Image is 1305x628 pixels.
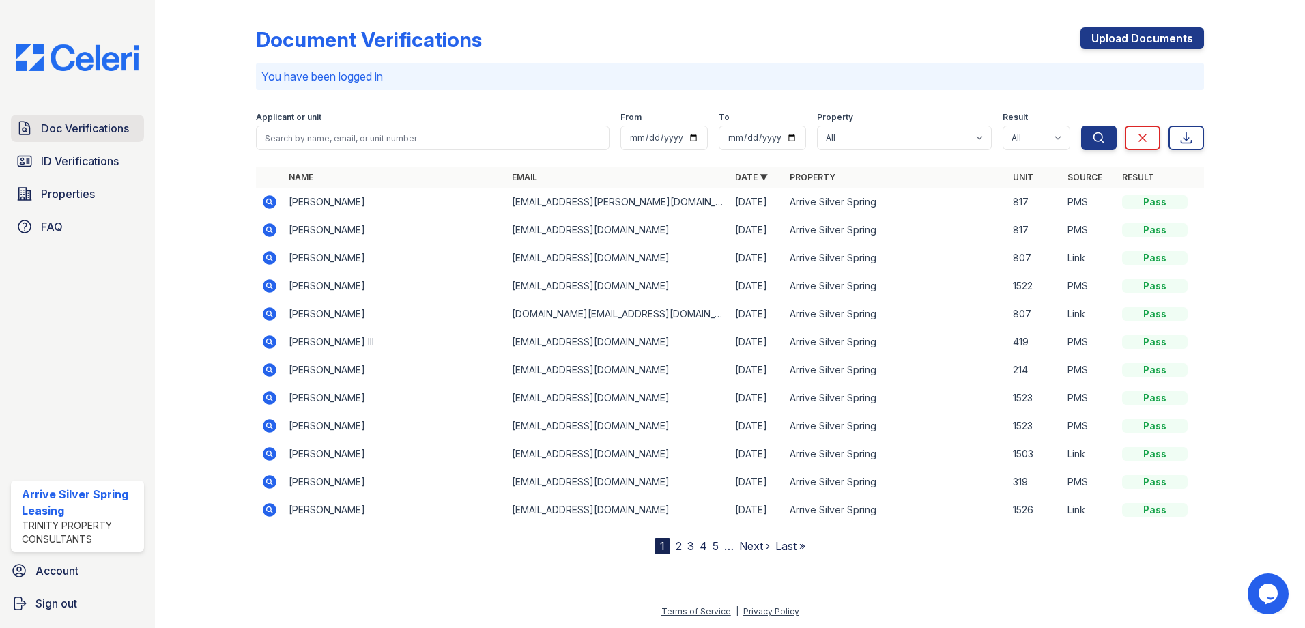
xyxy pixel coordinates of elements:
iframe: chat widget [1248,573,1291,614]
td: 807 [1007,244,1062,272]
td: 807 [1007,300,1062,328]
p: You have been logged in [261,68,1199,85]
input: Search by name, email, or unit number [256,126,610,150]
td: [EMAIL_ADDRESS][PERSON_NAME][DOMAIN_NAME] [506,188,730,216]
div: Pass [1122,391,1188,405]
td: PMS [1062,188,1117,216]
span: Sign out [35,595,77,612]
td: [PERSON_NAME] [283,384,506,412]
div: Pass [1122,363,1188,377]
td: [PERSON_NAME] [283,300,506,328]
td: Arrive Silver Spring [784,356,1007,384]
a: 2 [676,539,682,553]
a: FAQ [11,213,144,240]
td: PMS [1062,272,1117,300]
td: Link [1062,440,1117,468]
img: CE_Logo_Blue-a8612792a0a2168367f1c8372b55b34899dd931a85d93a1a3d3e32e68fde9ad4.png [5,44,149,71]
a: Doc Verifications [11,115,144,142]
div: Pass [1122,223,1188,237]
label: Result [1003,112,1028,123]
td: [EMAIL_ADDRESS][DOMAIN_NAME] [506,328,730,356]
span: Account [35,562,78,579]
td: Arrive Silver Spring [784,216,1007,244]
a: Upload Documents [1080,27,1204,49]
td: PMS [1062,412,1117,440]
label: From [620,112,642,123]
span: Properties [41,186,95,202]
span: … [724,538,734,554]
a: Properties [11,180,144,208]
label: Applicant or unit [256,112,321,123]
div: Pass [1122,475,1188,489]
td: Link [1062,300,1117,328]
td: Arrive Silver Spring [784,496,1007,524]
td: Arrive Silver Spring [784,412,1007,440]
td: Arrive Silver Spring [784,244,1007,272]
td: [PERSON_NAME] [283,412,506,440]
a: ID Verifications [11,147,144,175]
td: 319 [1007,468,1062,496]
td: 1503 [1007,440,1062,468]
td: [DATE] [730,188,784,216]
td: [PERSON_NAME] [283,272,506,300]
span: Doc Verifications [41,120,129,137]
td: Arrive Silver Spring [784,188,1007,216]
td: [DATE] [730,384,784,412]
td: PMS [1062,384,1117,412]
td: [DATE] [730,496,784,524]
td: [EMAIL_ADDRESS][DOMAIN_NAME] [506,356,730,384]
td: [EMAIL_ADDRESS][DOMAIN_NAME] [506,412,730,440]
button: Sign out [5,590,149,617]
div: 1 [655,538,670,554]
td: Arrive Silver Spring [784,440,1007,468]
td: [DOMAIN_NAME][EMAIL_ADDRESS][DOMAIN_NAME] [506,300,730,328]
td: [DATE] [730,216,784,244]
td: PMS [1062,216,1117,244]
td: PMS [1062,468,1117,496]
a: Email [512,172,537,182]
td: Link [1062,496,1117,524]
td: 1526 [1007,496,1062,524]
a: Privacy Policy [743,606,799,616]
a: 5 [713,539,719,553]
td: [DATE] [730,272,784,300]
td: [PERSON_NAME] [283,468,506,496]
td: [PERSON_NAME] [283,216,506,244]
label: Property [817,112,853,123]
td: Arrive Silver Spring [784,272,1007,300]
td: [PERSON_NAME] [283,440,506,468]
td: [EMAIL_ADDRESS][DOMAIN_NAME] [506,216,730,244]
a: Date ▼ [735,172,768,182]
a: Result [1122,172,1154,182]
a: Unit [1013,172,1033,182]
td: [EMAIL_ADDRESS][DOMAIN_NAME] [506,244,730,272]
td: 1522 [1007,272,1062,300]
td: [DATE] [730,300,784,328]
div: Pass [1122,419,1188,433]
td: [DATE] [730,412,784,440]
a: Account [5,557,149,584]
div: Trinity Property Consultants [22,519,139,546]
div: Pass [1122,335,1188,349]
div: Pass [1122,503,1188,517]
td: [EMAIL_ADDRESS][DOMAIN_NAME] [506,496,730,524]
div: Pass [1122,307,1188,321]
td: [PERSON_NAME] [283,496,506,524]
td: [PERSON_NAME] III [283,328,506,356]
a: Name [289,172,313,182]
td: [DATE] [730,244,784,272]
label: To [719,112,730,123]
td: 1523 [1007,412,1062,440]
td: [DATE] [730,440,784,468]
td: PMS [1062,328,1117,356]
td: PMS [1062,356,1117,384]
td: [PERSON_NAME] [283,188,506,216]
td: [DATE] [730,468,784,496]
td: Arrive Silver Spring [784,384,1007,412]
div: Pass [1122,447,1188,461]
td: Arrive Silver Spring [784,468,1007,496]
td: [EMAIL_ADDRESS][DOMAIN_NAME] [506,384,730,412]
td: Arrive Silver Spring [784,328,1007,356]
td: 817 [1007,216,1062,244]
span: ID Verifications [41,153,119,169]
